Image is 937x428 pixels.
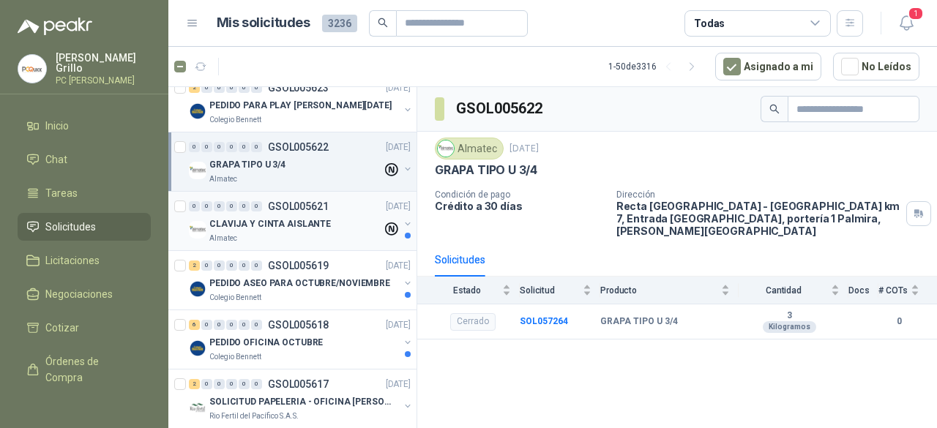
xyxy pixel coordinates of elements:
[189,201,200,211] div: 0
[189,83,200,93] div: 2
[189,375,414,422] a: 2 0 0 0 0 0 GSOL005617[DATE] Company LogoSOLICITUD PAPELERIA - OFICINA [PERSON_NAME]Rio Fertil de...
[322,15,357,32] span: 3236
[893,10,919,37] button: 1
[45,118,69,134] span: Inicio
[456,97,545,120] h3: GSOL005622
[18,18,92,35] img: Logo peakr
[45,185,78,201] span: Tareas
[226,142,237,152] div: 0
[18,280,151,308] a: Negociaciones
[18,112,151,140] a: Inicio
[769,104,780,114] span: search
[739,310,840,322] b: 3
[201,320,212,330] div: 0
[45,320,79,336] span: Cotizar
[189,379,200,389] div: 2
[435,252,485,268] div: Solicitudes
[616,200,900,237] p: Recta [GEOGRAPHIC_DATA] - [GEOGRAPHIC_DATA] km 7, Entrada [GEOGRAPHIC_DATA], portería 1 Palmira ,...
[908,7,924,20] span: 1
[239,142,250,152] div: 0
[520,316,568,326] b: SOL057264
[435,189,605,200] p: Condición de pago
[450,313,496,331] div: Cerrado
[209,277,390,290] p: PEDIDO ASEO PARA OCTUBRE/NOVIEMBRE
[435,200,605,212] p: Crédito a 30 días
[878,285,908,296] span: # COTs
[209,410,299,422] p: Rio Fertil del Pacífico S.A.S.
[189,399,206,416] img: Company Logo
[201,260,212,271] div: 0
[214,320,225,330] div: 0
[878,277,937,304] th: # COTs
[189,316,414,363] a: 6 0 0 0 0 0 GSOL005618[DATE] Company LogoPEDIDO OFICINA OCTUBREColegio Bennett
[600,277,739,304] th: Producto
[715,53,821,80] button: Asignado a mi
[268,201,329,211] p: GSOL005621
[616,189,900,200] p: Dirección
[217,12,310,34] h1: Mis solicitudes
[251,320,262,330] div: 0
[386,200,411,214] p: [DATE]
[848,277,878,304] th: Docs
[189,138,414,185] a: 0 0 0 0 0 0 GSOL005622[DATE] Company LogoGRAPA TIPO U 3/4Almatec
[214,83,225,93] div: 0
[694,15,725,31] div: Todas
[201,379,212,389] div: 0
[18,247,151,274] a: Licitaciones
[209,395,392,409] p: SOLICITUD PAPELERIA - OFICINA [PERSON_NAME]
[209,233,237,244] p: Almatec
[189,162,206,179] img: Company Logo
[209,114,261,126] p: Colegio Bennett
[56,76,151,85] p: PC [PERSON_NAME]
[878,315,919,328] b: 0
[438,140,454,157] img: Company Logo
[45,286,113,302] span: Negociaciones
[189,320,200,330] div: 6
[268,320,329,330] p: GSOL005618
[189,221,206,239] img: Company Logo
[251,142,262,152] div: 0
[226,379,237,389] div: 0
[226,83,237,93] div: 0
[189,339,206,357] img: Company Logo
[520,285,580,296] span: Solicitud
[386,318,411,332] p: [DATE]
[251,260,262,271] div: 0
[18,179,151,207] a: Tareas
[189,198,414,244] a: 0 0 0 0 0 0 GSOL005621[DATE] Company LogoCLAVIJA Y CINTA AISLANTEAlmatec
[268,379,329,389] p: GSOL005617
[189,257,414,304] a: 2 0 0 0 0 0 GSOL005619[DATE] Company LogoPEDIDO ASEO PARA OCTUBRE/NOVIEMBREColegio Bennett
[378,18,388,28] span: search
[239,379,250,389] div: 0
[239,320,250,330] div: 0
[209,158,285,172] p: GRAPA TIPO U 3/4
[268,260,329,271] p: GSOL005619
[214,379,225,389] div: 0
[45,353,137,386] span: Órdenes de Compra
[226,201,237,211] div: 0
[268,142,329,152] p: GSOL005622
[600,285,718,296] span: Producto
[239,201,250,211] div: 0
[435,162,537,178] p: GRAPA TIPO U 3/4
[45,151,67,168] span: Chat
[209,336,323,350] p: PEDIDO OFICINA OCTUBRE
[209,99,392,113] p: PEDIDO PARA PLAY [PERSON_NAME][DATE]
[209,351,261,363] p: Colegio Bennett
[201,142,212,152] div: 0
[251,201,262,211] div: 0
[763,321,816,333] div: Kilogramos
[386,140,411,154] p: [DATE]
[268,83,329,93] p: GSOL005623
[56,53,151,73] p: [PERSON_NAME] Grillo
[435,285,499,296] span: Estado
[608,55,703,78] div: 1 - 50 de 3316
[739,285,828,296] span: Cantidad
[417,277,520,304] th: Estado
[739,277,848,304] th: Cantidad
[226,320,237,330] div: 0
[18,314,151,342] a: Cotizar
[18,55,46,83] img: Company Logo
[45,252,100,269] span: Licitaciones
[386,259,411,273] p: [DATE]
